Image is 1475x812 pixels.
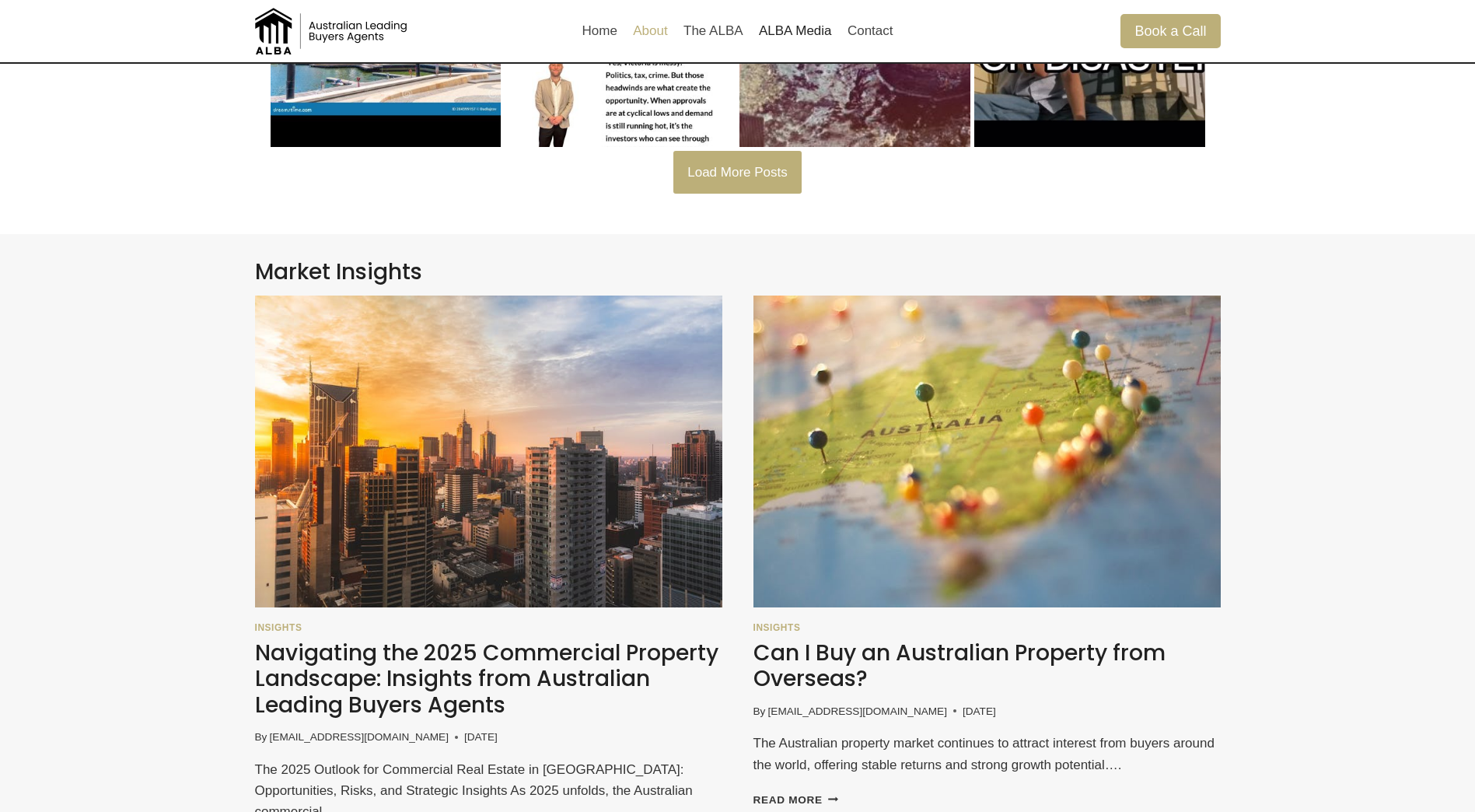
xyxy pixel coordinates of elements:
img: Australian Leading Buyers Agents [255,8,411,54]
a: Navigating the 2025 Commercial Property Landscape: Insights from Australian Leading Buyers Agents [255,296,722,607]
img: Close-up of a map of Australia with colorful pins marking various cities and destinations. [753,296,1221,607]
a: About [625,12,676,50]
span: [EMAIL_ADDRESS][DOMAIN_NAME] [768,705,947,717]
a: Navigating the 2025 Commercial Property Landscape: Insights from Australian Leading Buyers Agents [255,638,718,720]
p: The Australian property market continues to attract interest from buyers around the world, offeri... [753,733,1221,775]
a: Read More [753,794,839,806]
a: The ALBA [676,12,751,50]
button: Load more Instagram posts [673,151,802,193]
a: Insights [753,622,801,633]
span: By [255,729,267,746]
span: By [753,703,766,720]
a: Insights [255,622,302,633]
a: Can I Buy an Australian Property from Overseas? [753,296,1221,607]
a: Contact [840,12,901,50]
h2: Market Insights [255,259,1221,285]
a: Can I Buy an Australian Property from Overseas? [753,638,1166,695]
span: [EMAIL_ADDRESS][DOMAIN_NAME] [270,731,449,743]
img: Stunning view of Melbourne's skyline at sunset, capturing modern skyscrapers and warm sky. [255,296,722,607]
a: ALBA Media [751,12,840,50]
span: Load More Posts [687,165,788,180]
a: Book a Call [1120,14,1220,47]
nav: Primary Navigation [574,12,900,50]
time: [DATE] [963,703,996,720]
a: Home [574,12,625,50]
time: [DATE] [464,729,498,746]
